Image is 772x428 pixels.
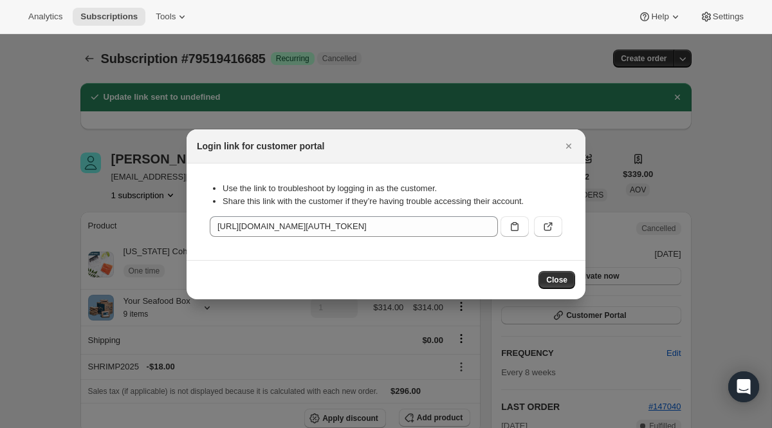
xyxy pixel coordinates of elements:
[538,271,575,289] button: Close
[21,8,70,26] button: Analytics
[148,8,196,26] button: Tools
[73,8,145,26] button: Subscriptions
[630,8,689,26] button: Help
[223,195,562,208] li: Share this link with the customer if they’re having trouble accessing their account.
[223,182,562,195] li: Use the link to troubleshoot by logging in as the customer.
[156,12,176,22] span: Tools
[560,137,578,155] button: Close
[651,12,668,22] span: Help
[713,12,744,22] span: Settings
[197,140,324,153] h2: Login link for customer portal
[28,12,62,22] span: Analytics
[546,275,567,285] span: Close
[692,8,751,26] button: Settings
[80,12,138,22] span: Subscriptions
[728,371,759,402] div: Open Intercom Messenger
